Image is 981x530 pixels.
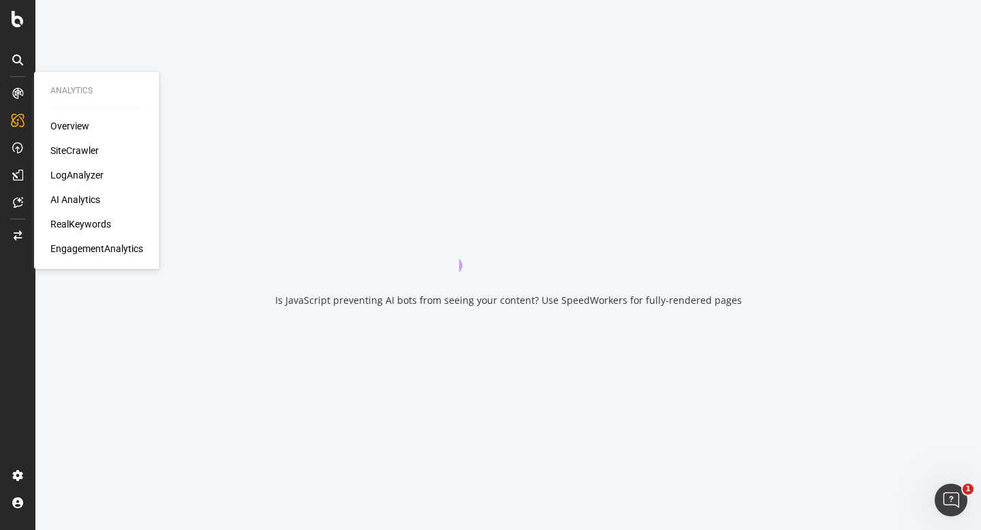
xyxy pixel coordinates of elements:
div: Analytics [50,85,143,97]
a: AI Analytics [50,193,100,206]
a: EngagementAnalytics [50,242,143,255]
a: SiteCrawler [50,144,99,157]
div: animation [459,223,557,272]
div: Is JavaScript preventing AI bots from seeing your content? Use SpeedWorkers for fully-rendered pages [275,294,742,307]
a: LogAnalyzer [50,168,104,182]
a: RealKeywords [50,217,111,231]
span: 1 [963,484,974,495]
iframe: Intercom live chat [935,484,967,516]
a: Overview [50,119,89,133]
